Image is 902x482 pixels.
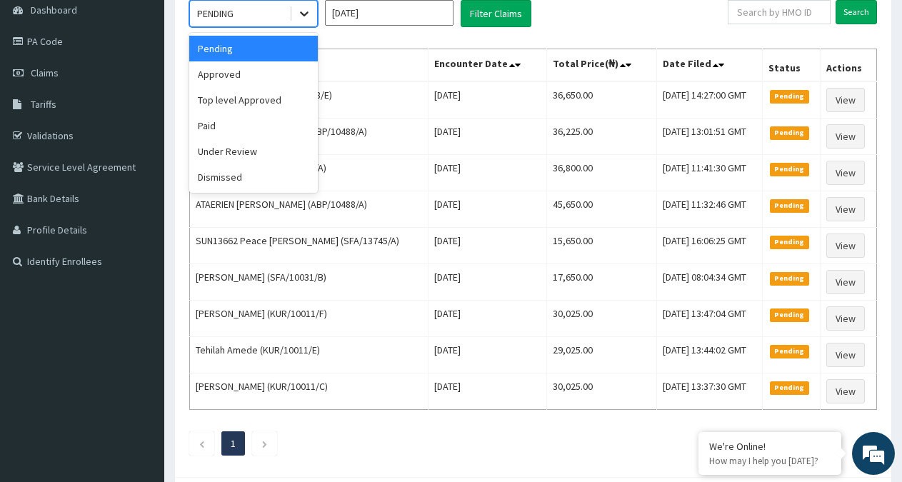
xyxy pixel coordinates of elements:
td: [DATE] [429,191,547,228]
span: Pending [770,236,809,248]
a: View [826,124,865,149]
td: [PERSON_NAME] (SFA/10031/B) [190,264,429,301]
a: View [826,270,865,294]
td: [DATE] 13:01:51 GMT [656,119,762,155]
span: Pending [770,345,809,358]
span: Dashboard [31,4,77,16]
td: [DATE] 13:44:02 GMT [656,337,762,373]
a: View [826,379,865,403]
a: Next page [261,437,268,450]
td: ATAERIEN [PERSON_NAME] (ABP/10488/A) [190,191,429,228]
div: Pending [189,36,318,61]
td: 36,225.00 [547,119,657,155]
div: Paid [189,113,318,139]
td: 30,025.00 [547,373,657,410]
th: Encounter Date [429,49,547,82]
td: 30,025.00 [547,301,657,337]
div: Top level Approved [189,87,318,113]
div: Approved [189,61,318,87]
td: [DATE] [429,337,547,373]
span: Pending [770,308,809,321]
td: 29,025.00 [547,337,657,373]
span: Pending [770,272,809,285]
a: View [826,197,865,221]
div: We're Online! [709,440,831,453]
td: 15,650.00 [547,228,657,264]
th: Total Price(₦) [547,49,657,82]
span: Pending [770,90,809,103]
th: Date Filed [656,49,762,82]
span: Claims [31,66,59,79]
td: [DATE] [429,264,547,301]
div: Dismissed [189,164,318,190]
a: View [826,161,865,185]
td: [DATE] [429,119,547,155]
p: How may I help you today? [709,455,831,467]
td: [DATE] [429,81,547,119]
a: Page 1 is your current page [231,437,236,450]
a: View [826,306,865,331]
div: PENDING [197,6,234,21]
td: [DATE] [429,228,547,264]
td: [DATE] 13:47:04 GMT [656,301,762,337]
span: Pending [770,163,809,176]
a: View [826,234,865,258]
td: [DATE] 11:32:46 GMT [656,191,762,228]
div: Under Review [189,139,318,164]
td: Tehilah Amede (KUR/10011/E) [190,337,429,373]
th: Status [763,49,821,82]
a: View [826,88,865,112]
td: [DATE] [429,373,547,410]
span: Tariffs [31,98,56,111]
td: 17,650.00 [547,264,657,301]
td: 45,650.00 [547,191,657,228]
td: [DATE] 14:27:00 GMT [656,81,762,119]
span: Pending [770,199,809,212]
span: Pending [770,381,809,394]
td: [PERSON_NAME] (KUR/10011/C) [190,373,429,410]
td: [PERSON_NAME] (KUR/10011/F) [190,301,429,337]
td: [DATE] [429,155,547,191]
span: Pending [770,126,809,139]
td: [DATE] 11:41:30 GMT [656,155,762,191]
td: 36,800.00 [547,155,657,191]
a: View [826,343,865,367]
td: 36,650.00 [547,81,657,119]
td: [DATE] [429,301,547,337]
td: [DATE] 13:37:30 GMT [656,373,762,410]
a: Previous page [199,437,205,450]
th: Actions [821,49,877,82]
td: [DATE] 16:06:25 GMT [656,228,762,264]
td: [DATE] 08:04:34 GMT [656,264,762,301]
td: SUN13662 Peace [PERSON_NAME] (SFA/13745/A) [190,228,429,264]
